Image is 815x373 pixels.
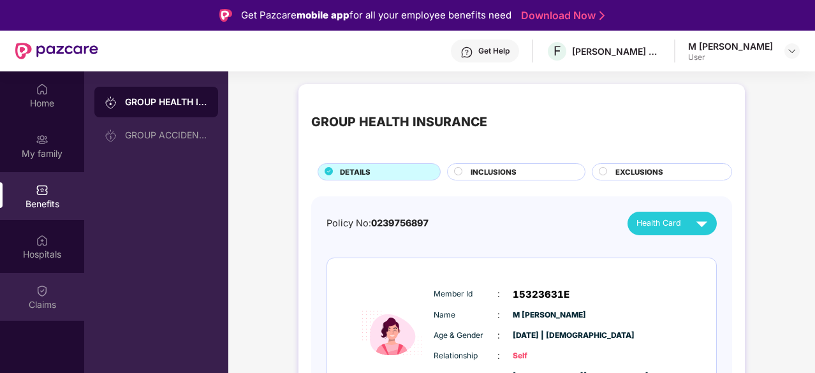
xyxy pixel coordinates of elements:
[340,166,371,178] span: DETAILS
[636,217,681,230] span: Health Card
[599,9,605,22] img: Stroke
[513,330,576,342] span: [DATE] | [DEMOGRAPHIC_DATA]
[105,96,117,109] img: svg+xml;base64,PHN2ZyB3aWR0aD0iMjAiIGhlaWdodD0iMjAiIHZpZXdCb3g9IjAgMCAyMCAyMCIgZmlsbD0ibm9uZSIgeG...
[434,309,497,321] span: Name
[36,234,48,247] img: svg+xml;base64,PHN2ZyBpZD0iSG9zcGl0YWxzIiB4bWxucz0iaHR0cDovL3d3dy53My5vcmcvMjAwMC9zdmciIHdpZHRoPS...
[327,216,429,231] div: Policy No:
[371,217,429,228] span: 0239756897
[521,9,601,22] a: Download Now
[554,43,561,59] span: F
[628,212,717,235] button: Health Card
[497,349,500,363] span: :
[36,184,48,196] img: svg+xml;base64,PHN2ZyBpZD0iQmVuZWZpdHMiIHhtbG5zPSJodHRwOi8vd3d3LnczLm9yZy8yMDAwL3N2ZyIgd2lkdGg9Ij...
[688,52,773,62] div: User
[460,46,473,59] img: svg+xml;base64,PHN2ZyBpZD0iSGVscC0zMngzMiIgeG1sbnM9Imh0dHA6Ly93d3cudzMub3JnLzIwMDAvc3ZnIiB3aWR0aD...
[241,8,511,23] div: Get Pazcare for all your employee benefits need
[15,43,98,59] img: New Pazcare Logo
[478,46,510,56] div: Get Help
[434,350,497,362] span: Relationship
[513,309,576,321] span: M [PERSON_NAME]
[434,288,497,300] span: Member Id
[497,328,500,342] span: :
[297,9,349,21] strong: mobile app
[105,129,117,142] img: svg+xml;base64,PHN2ZyB3aWR0aD0iMjAiIGhlaWdodD0iMjAiIHZpZXdCb3g9IjAgMCAyMCAyMCIgZmlsbD0ibm9uZSIgeG...
[36,83,48,96] img: svg+xml;base64,PHN2ZyBpZD0iSG9tZSIgeG1sbnM9Imh0dHA6Ly93d3cudzMub3JnLzIwMDAvc3ZnIiB3aWR0aD0iMjAiIG...
[497,308,500,322] span: :
[125,130,208,140] div: GROUP ACCIDENTAL INSURANCE
[36,284,48,297] img: svg+xml;base64,PHN2ZyBpZD0iQ2xhaW0iIHhtbG5zPSJodHRwOi8vd3d3LnczLm9yZy8yMDAwL3N2ZyIgd2lkdGg9IjIwIi...
[572,45,661,57] div: [PERSON_NAME] & [PERSON_NAME] Labs Private Limited
[688,40,773,52] div: M [PERSON_NAME]
[513,287,569,302] span: 15323631E
[787,46,797,56] img: svg+xml;base64,PHN2ZyBpZD0iRHJvcGRvd24tMzJ4MzIiIHhtbG5zPSJodHRwOi8vd3d3LnczLm9yZy8yMDAwL3N2ZyIgd2...
[513,350,576,362] span: Self
[36,133,48,146] img: svg+xml;base64,PHN2ZyB3aWR0aD0iMjAiIGhlaWdodD0iMjAiIHZpZXdCb3g9IjAgMCAyMCAyMCIgZmlsbD0ibm9uZSIgeG...
[497,287,500,301] span: :
[691,212,713,235] img: svg+xml;base64,PHN2ZyB4bWxucz0iaHR0cDovL3d3dy53My5vcmcvMjAwMC9zdmciIHZpZXdCb3g9IjAgMCAyNCAyNCIgd2...
[125,96,208,108] div: GROUP HEALTH INSURANCE
[615,166,663,178] span: EXCLUSIONS
[471,166,517,178] span: INCLUSIONS
[434,330,497,342] span: Age & Gender
[219,9,232,22] img: Logo
[311,112,487,132] div: GROUP HEALTH INSURANCE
